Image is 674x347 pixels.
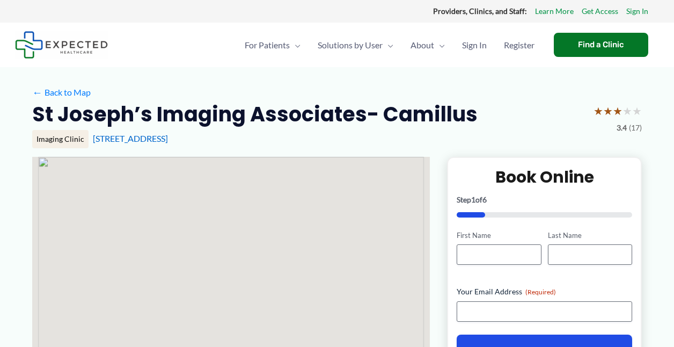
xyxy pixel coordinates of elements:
img: Expected Healthcare Logo - side, dark font, small [15,31,108,59]
span: For Patients [245,26,290,64]
span: 1 [471,195,475,204]
span: ★ [613,101,622,121]
span: 3.4 [617,121,627,135]
span: 6 [482,195,487,204]
span: Sign In [462,26,487,64]
label: Last Name [548,230,632,241]
span: Menu Toggle [383,26,393,64]
label: First Name [457,230,541,241]
a: Sign In [626,4,648,18]
nav: Primary Site Navigation [236,26,543,64]
div: Imaging Clinic [32,130,89,148]
label: Your Email Address [457,286,632,297]
a: AboutMenu Toggle [402,26,453,64]
h2: Book Online [457,167,632,187]
span: ★ [622,101,632,121]
span: About [411,26,434,64]
p: Step of [457,196,632,204]
a: Solutions by UserMenu Toggle [309,26,402,64]
a: ←Back to Map [32,84,91,100]
span: Solutions by User [318,26,383,64]
span: ★ [594,101,603,121]
strong: Providers, Clinics, and Staff: [433,6,527,16]
span: (Required) [525,288,556,296]
span: (17) [629,121,642,135]
span: Menu Toggle [434,26,445,64]
a: Register [495,26,543,64]
span: ← [32,87,42,97]
span: Menu Toggle [290,26,301,64]
a: Sign In [453,26,495,64]
a: Find a Clinic [554,33,648,57]
a: Learn More [535,4,574,18]
a: [STREET_ADDRESS] [93,133,168,143]
a: For PatientsMenu Toggle [236,26,309,64]
span: ★ [632,101,642,121]
a: Get Access [582,4,618,18]
span: ★ [603,101,613,121]
h2: St Joseph’s Imaging Associates- Camillus [32,101,478,127]
span: Register [504,26,534,64]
